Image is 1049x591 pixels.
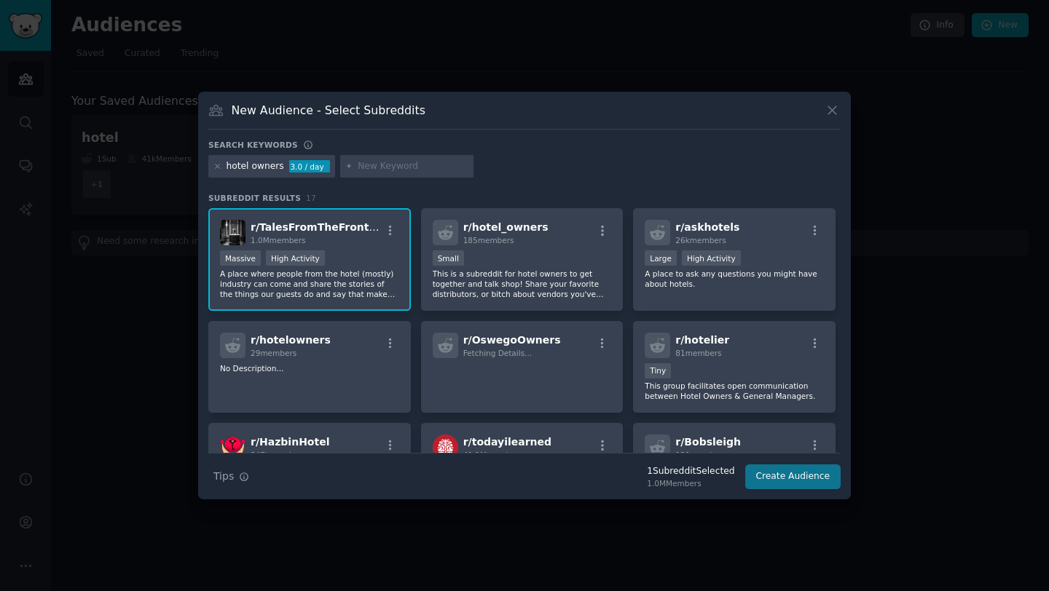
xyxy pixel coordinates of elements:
[358,160,468,173] input: New Keyword
[289,160,330,173] div: 3.0 / day
[220,363,399,373] p: No Description...
[251,349,296,357] span: 29 members
[220,220,245,245] img: TalesFromTheFrontDesk
[675,349,721,357] span: 81 members
[220,269,399,299] p: A place where people from the hotel (mostly) industry can come and share the stories of the thing...
[463,436,551,448] span: r/ todayilearned
[645,250,677,266] div: Large
[647,478,734,488] div: 1.0M Members
[675,334,729,346] span: r/ hotelier
[647,465,734,478] div: 1 Subreddit Selected
[251,221,397,233] span: r/ TalesFromTheFrontDesk
[306,194,316,202] span: 17
[463,221,549,233] span: r/ hotel_owners
[463,236,514,245] span: 185 members
[251,334,331,346] span: r/ hotelowners
[433,269,612,299] p: This is a subreddit for hotel owners to get together and talk shop! Share your favorite distribut...
[232,103,425,118] h3: New Audience - Select Subreddits
[433,250,464,266] div: Small
[675,236,726,245] span: 26k members
[463,451,523,459] span: 41.1M members
[251,236,306,245] span: 1.0M members
[251,451,306,459] span: 347k members
[208,140,298,150] h3: Search keywords
[220,250,261,266] div: Massive
[675,451,726,459] span: 121 members
[220,435,245,460] img: HazbinHotel
[463,334,561,346] span: r/ OswegoOwners
[682,250,741,266] div: High Activity
[675,436,741,448] span: r/ Bobsleigh
[645,269,824,289] p: A place to ask any questions you might have about hotels.
[251,436,329,448] span: r/ HazbinHotel
[213,469,234,484] span: Tips
[645,381,824,401] p: This group facilitates open communication between Hotel Owners & General Managers.
[645,363,671,378] div: Tiny
[675,221,739,233] span: r/ askhotels
[208,464,254,489] button: Tips
[266,250,325,266] div: High Activity
[227,160,284,173] div: hotel owners
[745,464,841,489] button: Create Audience
[208,193,301,203] span: Subreddit Results
[463,349,532,357] span: Fetching Details...
[433,435,458,460] img: todayilearned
